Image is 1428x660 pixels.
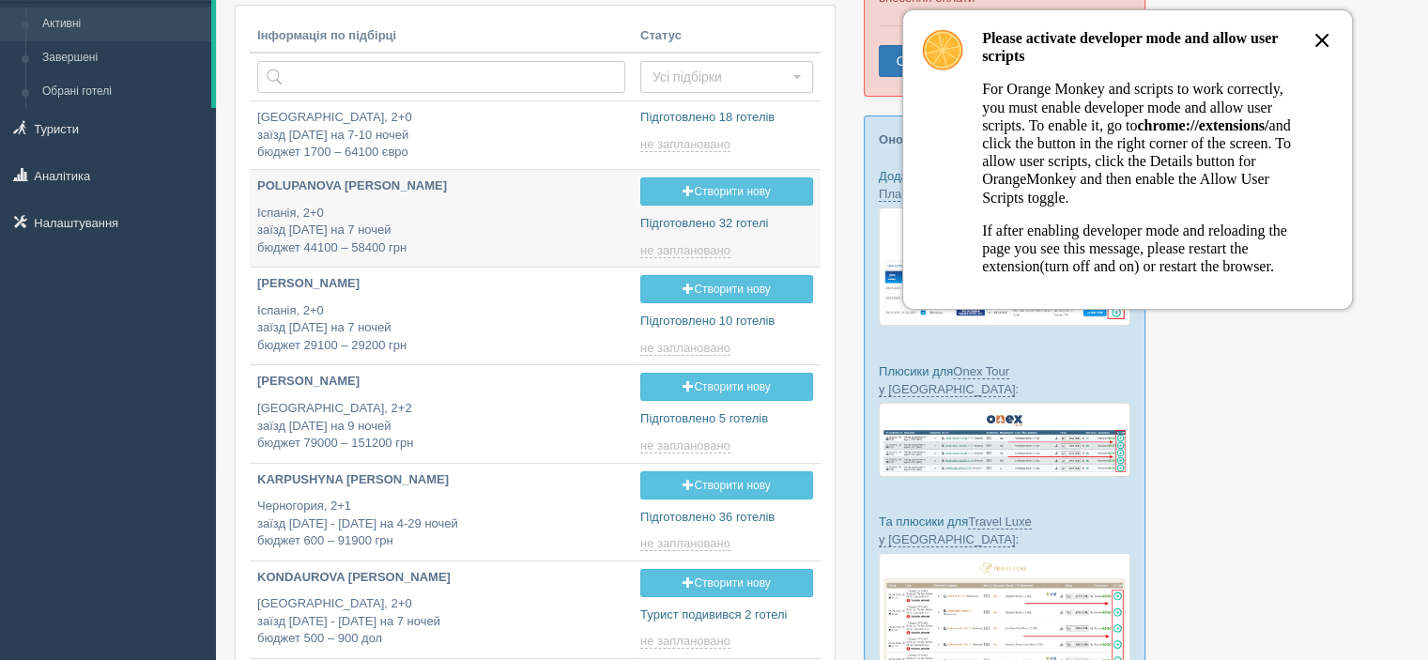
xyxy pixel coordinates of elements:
[257,569,625,587] p: KONDAUROVA [PERSON_NAME]
[640,137,734,152] a: не заплановано
[879,513,1130,548] p: Та плюсики для :
[982,222,1292,276] p: If after enabling developer mode and reloading the page you see this message, please restart the ...
[640,313,813,330] p: Підготовлено 10 готелів
[257,400,625,453] p: [GEOGRAPHIC_DATA], 2+2 заїзд [DATE] на 9 ночей бюджет 79000 – 151200 грн
[250,268,633,362] a: [PERSON_NAME] Іспанія, 2+0заїзд [DATE] на 7 ночейбюджет 29100 – 29200 грн
[640,410,813,428] p: Підготовлено 5 готелів
[653,68,789,86] span: Усі підбірки
[640,109,813,127] p: Підготовлено 18 готелів
[257,205,625,257] p: Іспанія, 2+0 заїзд [DATE] на 7 ночей бюджет 44100 – 58400 грн
[879,169,1067,202] a: Нова Планета в [GEOGRAPHIC_DATA]
[640,243,734,258] a: не заплановано
[1137,117,1268,133] b: chrome://extensions/
[633,20,821,54] th: Статус
[640,373,813,401] a: Створити нову
[640,634,730,649] span: не заплановано
[640,536,730,551] span: не заплановано
[640,606,813,624] p: Турист подивився 2 готелі
[34,75,211,109] a: Обрані готелі
[922,29,963,70] img: OrangeMonkey Logo
[257,302,625,355] p: Іспанія, 2+0 заїзд [DATE] на 7 ночей бюджет 29100 – 29200 грн
[250,20,633,54] th: Інформація по підбірці
[250,561,633,656] a: KONDAUROVA [PERSON_NAME] [GEOGRAPHIC_DATA], 2+0заїзд [DATE] - [DATE] на 7 ночейбюджет 500 – 900 дол
[250,365,633,460] a: [PERSON_NAME] [GEOGRAPHIC_DATA], 2+2заїзд [DATE] на 9 ночейбюджет 79000 – 151200 грн
[640,243,730,258] span: не заплановано
[250,170,633,265] a: POLUPANOVA [PERSON_NAME] Іспанія, 2+0заїзд [DATE] на 7 ночейбюджет 44100 – 58400 грн
[879,403,1130,477] img: onex-tour-proposal-crm-for-travel-agency.png
[640,341,730,356] span: не заплановано
[640,438,730,453] span: не заплановано
[257,177,625,195] p: POLUPANOVA [PERSON_NAME]
[640,137,730,152] span: не заплановано
[257,471,625,489] p: KARPUSHYNA [PERSON_NAME]
[257,595,625,648] p: [GEOGRAPHIC_DATA], 2+0 заїзд [DATE] - [DATE] на 7 ночей бюджет 500 – 900 дол
[640,177,813,206] a: Створити нову
[257,109,625,161] p: [GEOGRAPHIC_DATA], 2+0 заїзд [DATE] на 7-10 ночей бюджет 1700 – 64100 євро
[879,45,973,77] a: Оплатити
[640,634,734,649] a: не заплановано
[640,471,813,499] a: Створити нову
[982,80,1292,206] p: For Orange Monkey and scripts to work correctly, you must enable developer mode and allow user sc...
[640,438,734,453] a: не заплановано
[640,536,734,551] a: не заплановано
[879,362,1130,398] p: Плюсики для :
[879,132,1038,146] a: Оновлення від 21 вересня
[34,8,211,41] a: Активні
[879,167,1130,203] p: Додано плюсики у пошуку :
[640,509,813,527] p: Підготовлено 36 готелів
[250,464,633,559] a: KARPUSHYNA [PERSON_NAME] Черногория, 2+1заїзд [DATE] - [DATE] на 4-29 ночейбюджет 600 – 91900 грн
[257,373,625,391] p: [PERSON_NAME]
[34,41,211,75] a: Завершені
[257,498,625,550] p: Черногория, 2+1 заїзд [DATE] - [DATE] на 4-29 ночей бюджет 600 – 91900 грн
[640,341,734,356] a: не заплановано
[879,364,1015,397] a: Onex Tour у [GEOGRAPHIC_DATA]
[257,61,625,93] input: Пошук за країною або туристом
[640,275,813,303] a: Створити нову
[257,275,625,293] p: [PERSON_NAME]
[982,29,1292,65] h3: Please activate developer mode and allow user scripts
[640,215,813,233] p: Підготовлено 32 готелі
[250,101,633,169] a: [GEOGRAPHIC_DATA], 2+0заїзд [DATE] на 7-10 ночейбюджет 1700 – 64100 євро
[879,207,1130,326] img: new-planet-%D0%BF%D1%96%D0%B4%D0%B1%D1%96%D1%80%D0%BA%D0%B0-%D1%81%D1%80%D0%BC-%D0%B4%D0%BB%D1%8F...
[640,569,813,597] a: Створити нову
[640,61,813,93] button: Усі підбірки
[879,514,1032,547] a: Travel Luxe у [GEOGRAPHIC_DATA]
